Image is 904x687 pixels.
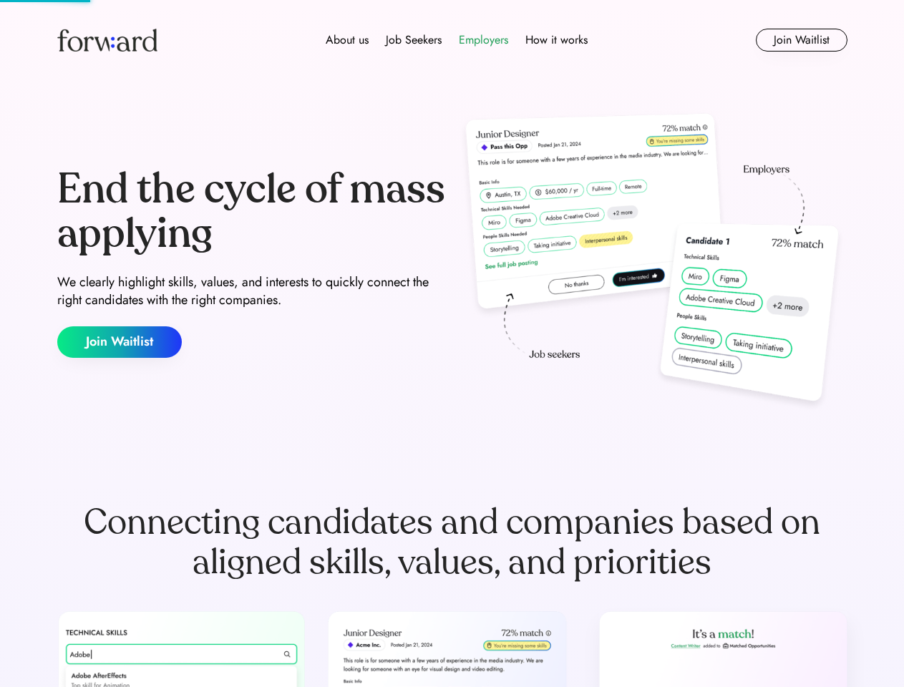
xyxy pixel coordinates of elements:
[525,31,588,49] div: How it works
[57,502,847,583] div: Connecting candidates and companies based on aligned skills, values, and priorities
[459,31,508,49] div: Employers
[458,109,847,416] img: hero-image.png
[326,31,369,49] div: About us
[57,167,447,255] div: End the cycle of mass applying
[57,326,182,358] button: Join Waitlist
[756,29,847,52] button: Join Waitlist
[386,31,442,49] div: Job Seekers
[57,29,157,52] img: Forward logo
[57,273,447,309] div: We clearly highlight skills, values, and interests to quickly connect the right candidates with t...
